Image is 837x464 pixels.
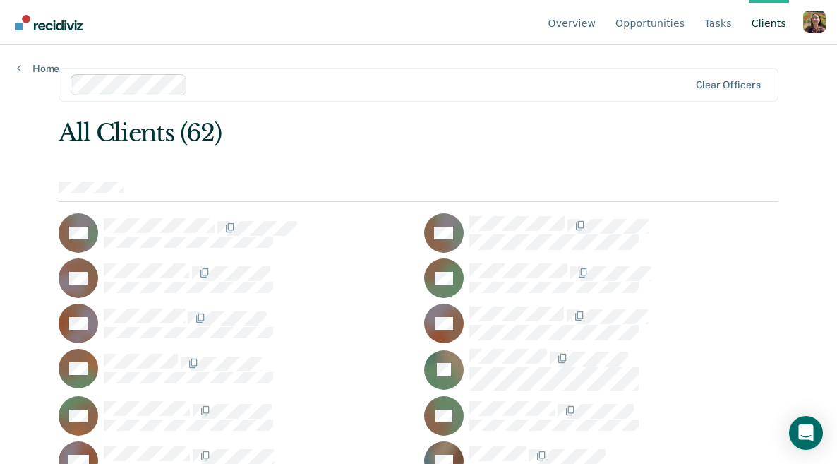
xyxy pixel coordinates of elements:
[59,119,634,148] div: All Clients (62)
[696,79,761,91] div: Clear officers
[15,15,83,30] img: Recidiviz
[789,416,823,450] div: Open Intercom Messenger
[17,62,59,75] a: Home
[803,11,826,33] button: Profile dropdown button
